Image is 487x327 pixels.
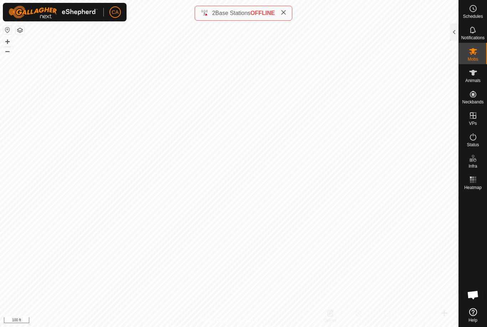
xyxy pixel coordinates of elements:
a: Privacy Policy [201,318,228,324]
span: VPs [469,121,477,126]
span: Schedules [463,14,483,19]
span: 2 [212,10,215,16]
button: Map Layers [16,26,24,35]
span: CA [112,9,118,16]
span: Mobs [468,57,478,61]
span: Infra [468,164,477,168]
div: Open chat [462,284,484,306]
a: Help [459,305,487,325]
a: Contact Us [236,318,257,324]
button: – [3,47,12,55]
span: Base Stations [215,10,251,16]
span: Status [467,143,479,147]
span: OFFLINE [251,10,275,16]
button: Reset Map [3,26,12,34]
button: + [3,37,12,46]
span: Animals [465,78,481,83]
img: Gallagher Logo [9,6,98,19]
span: Heatmap [464,185,482,190]
span: Notifications [461,36,485,40]
span: Help [468,318,477,322]
span: Neckbands [462,100,483,104]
